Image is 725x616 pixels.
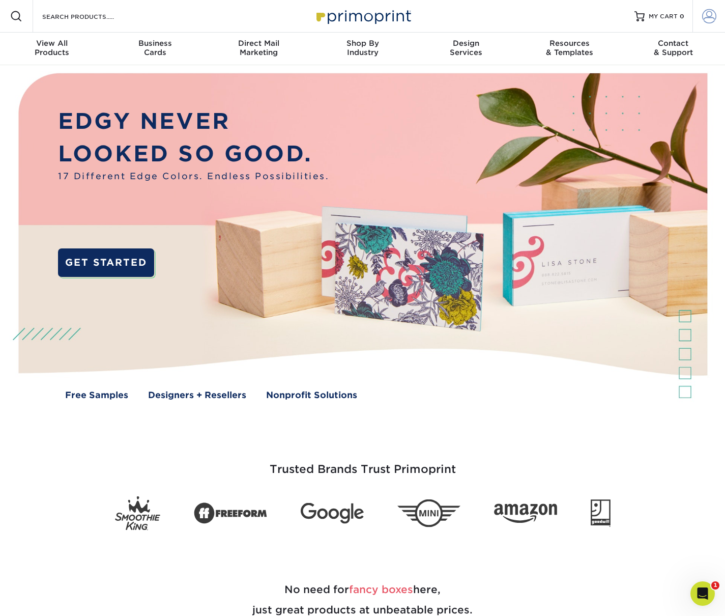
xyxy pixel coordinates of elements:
[621,33,725,65] a: Contact& Support
[207,39,311,48] span: Direct Mail
[58,137,329,170] p: LOOKED SO GOOD.
[690,581,715,606] iframe: Intercom live chat
[711,581,719,590] span: 1
[518,39,622,57] div: & Templates
[266,389,357,402] a: Nonprofit Solutions
[518,33,622,65] a: Resources& Templates
[58,248,154,277] a: GET STARTED
[349,583,413,596] span: fancy boxes
[311,33,415,65] a: Shop ByIndustry
[58,105,329,137] p: EDGY NEVER
[58,170,329,183] span: 17 Different Edge Colors. Endless Possibilities.
[104,39,208,57] div: Cards
[397,499,460,527] img: Mini
[301,503,364,524] img: Google
[414,39,518,57] div: Services
[104,39,208,48] span: Business
[104,33,208,65] a: BusinessCards
[207,39,311,57] div: Marketing
[414,39,518,48] span: Design
[311,39,415,48] span: Shop By
[621,39,725,48] span: Contact
[148,389,246,402] a: Designers + Resellers
[518,39,622,48] span: Resources
[207,33,311,65] a: Direct MailMarketing
[65,389,128,402] a: Free Samples
[41,10,140,22] input: SEARCH PRODUCTS.....
[494,504,557,523] img: Amazon
[621,39,725,57] div: & Support
[312,5,414,27] img: Primoprint
[194,497,267,530] img: Freeform
[414,33,518,65] a: DesignServices
[115,496,160,530] img: Smoothie King
[591,499,611,527] img: Goodwill
[65,438,660,488] h3: Trusted Brands Trust Primoprint
[311,39,415,57] div: Industry
[680,13,684,20] span: 0
[649,12,678,21] span: MY CART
